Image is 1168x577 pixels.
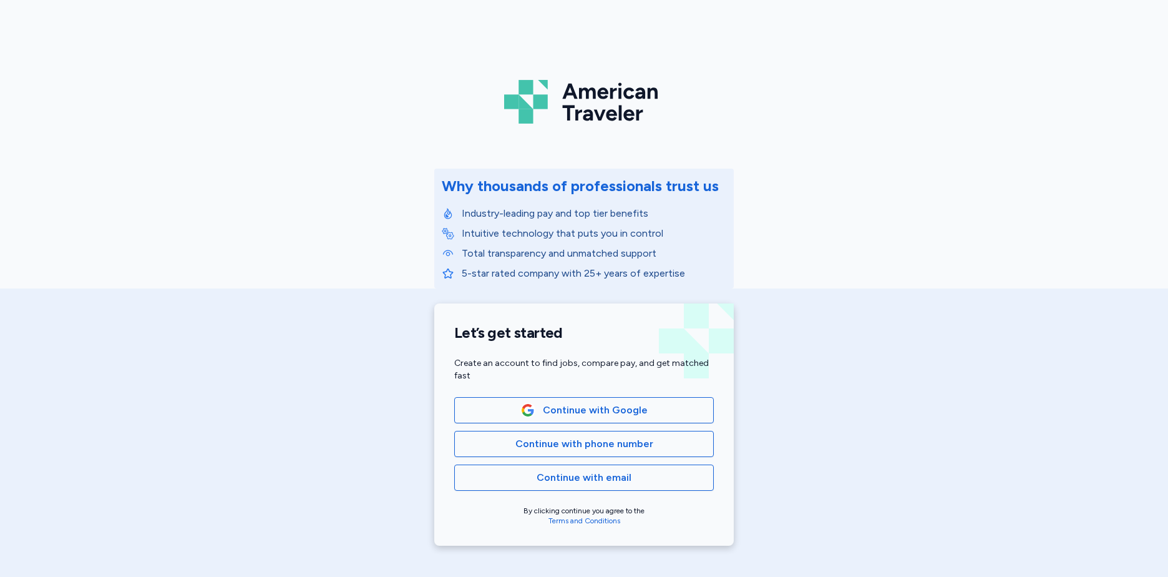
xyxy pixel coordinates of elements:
[442,176,719,196] div: Why thousands of professionals trust us
[454,431,714,457] button: Continue with phone number
[462,246,726,261] p: Total transparency and unmatched support
[548,516,620,525] a: Terms and Conditions
[454,506,714,526] div: By clicking continue you agree to the
[521,403,535,417] img: Google Logo
[462,206,726,221] p: Industry-leading pay and top tier benefits
[537,470,631,485] span: Continue with email
[515,436,653,451] span: Continue with phone number
[543,403,648,418] span: Continue with Google
[454,323,714,342] h1: Let’s get started
[462,266,726,281] p: 5-star rated company with 25+ years of expertise
[504,75,664,129] img: Logo
[454,465,714,491] button: Continue with email
[454,397,714,423] button: Google LogoContinue with Google
[462,226,726,241] p: Intuitive technology that puts you in control
[454,357,714,382] div: Create an account to find jobs, compare pay, and get matched fast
